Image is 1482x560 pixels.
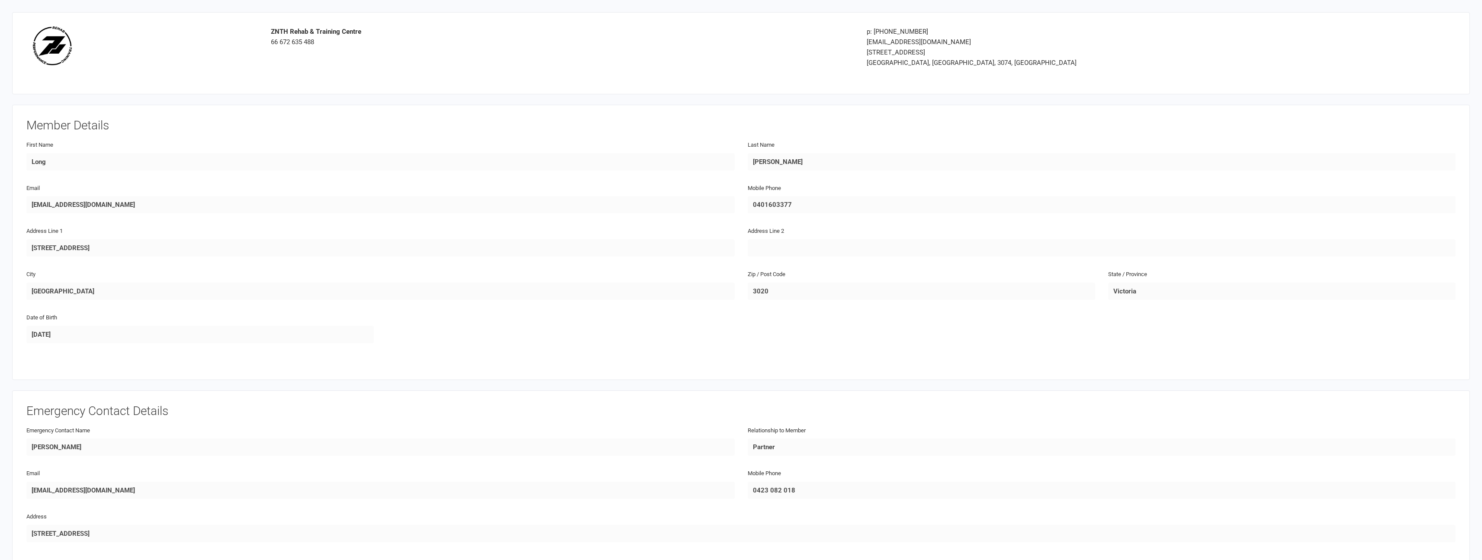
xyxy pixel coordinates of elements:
[1108,270,1147,279] label: State / Province
[748,426,806,435] label: Relationship to Member
[26,405,1456,418] h3: Emergency Contact Details
[748,270,785,279] label: Zip / Post Code
[271,28,361,35] strong: ZNTH Rehab & Training Centre
[26,227,63,236] label: Address Line 1
[867,26,1330,37] div: p: [PHONE_NUMBER]
[26,141,53,150] label: First Name
[26,512,47,521] label: Address
[26,469,40,478] label: Email
[26,426,90,435] label: Emergency Contact Name
[867,58,1330,68] div: [GEOGRAPHIC_DATA], [GEOGRAPHIC_DATA], 3074, [GEOGRAPHIC_DATA]
[26,313,57,322] label: Date of Birth
[26,184,40,193] label: Email
[26,270,35,279] label: City
[33,26,72,65] img: 403facf1-7797-4bfa-a710-b0aa37d77b11.png
[748,227,784,236] label: Address Line 2
[748,141,775,150] label: Last Name
[748,184,781,193] label: Mobile Phone
[748,469,781,478] label: Mobile Phone
[26,119,1456,132] h3: Member Details
[867,37,1330,47] div: [EMAIL_ADDRESS][DOMAIN_NAME]
[271,26,853,47] div: 66 672 635 488
[867,47,1330,58] div: [STREET_ADDRESS]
